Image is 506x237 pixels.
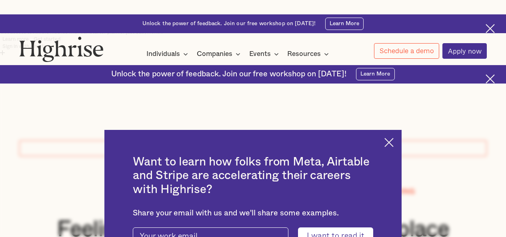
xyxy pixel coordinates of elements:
div: Share your email with us and we'll share some examples. [133,209,373,218]
div: Events [249,49,271,59]
div: Companies [197,49,232,59]
div: Resources [287,49,331,59]
a: Learn More [356,68,395,80]
div: Individuals [146,49,180,59]
div: Unlock the power of feedback. Join our free workshop on [DATE]! [111,70,346,79]
img: Cross icon [486,24,495,33]
div: Individuals [146,49,190,59]
div: Unlock the power of feedback. Join our free workshop on [DATE]! [142,20,316,28]
div: Resources [287,49,321,59]
div: Companies [197,49,243,59]
div: Events [249,49,281,59]
a: Learn More [325,18,364,30]
img: Highrise logo [19,36,104,62]
img: Cross icon [384,138,394,147]
a: Apply now [442,43,487,59]
a: Schedule a demo [374,43,439,59]
img: Cross icon [486,74,495,84]
h2: Want to learn how folks from Meta, Airtable and Stripe are accelerating their careers with Highrise? [133,155,373,196]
